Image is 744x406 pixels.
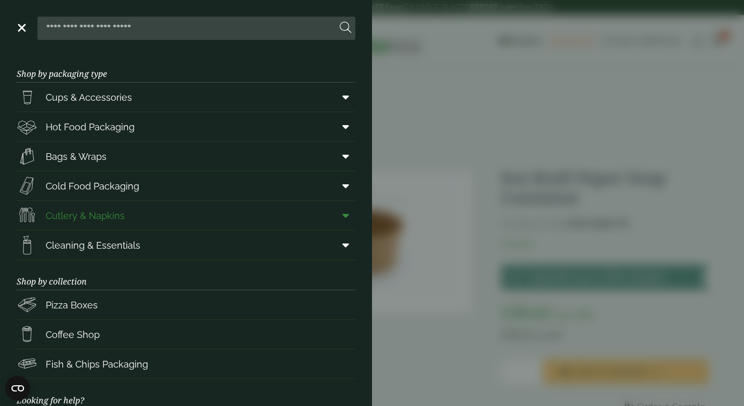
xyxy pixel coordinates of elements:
[5,376,30,401] button: Open CMP widget
[46,150,107,164] span: Bags & Wraps
[17,231,355,260] a: Cleaning & Essentials
[17,116,37,137] img: Deli_box.svg
[17,146,37,167] img: Paper_carriers.svg
[46,298,98,312] span: Pizza Boxes
[17,260,355,290] h3: Shop by collection
[17,324,37,345] img: HotDrink_paperCup.svg
[46,328,100,342] span: Coffee Shop
[46,90,132,104] span: Cups & Accessories
[17,112,355,141] a: Hot Food Packaging
[17,52,355,83] h3: Shop by packaging type
[17,83,355,112] a: Cups & Accessories
[17,320,355,349] a: Coffee Shop
[17,201,355,230] a: Cutlery & Napkins
[17,87,37,107] img: PintNhalf_cup.svg
[17,142,355,171] a: Bags & Wraps
[46,238,140,252] span: Cleaning & Essentials
[46,120,135,134] span: Hot Food Packaging
[17,171,355,200] a: Cold Food Packaging
[46,209,125,223] span: Cutlery & Napkins
[17,205,37,226] img: Cutlery.svg
[17,175,37,196] img: Sandwich_box.svg
[17,294,37,315] img: Pizza_boxes.svg
[17,349,355,378] a: Fish & Chips Packaging
[46,357,148,371] span: Fish & Chips Packaging
[17,354,37,374] img: FishNchip_box.svg
[46,179,139,193] span: Cold Food Packaging
[17,235,37,255] img: open-wipe.svg
[17,290,355,319] a: Pizza Boxes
